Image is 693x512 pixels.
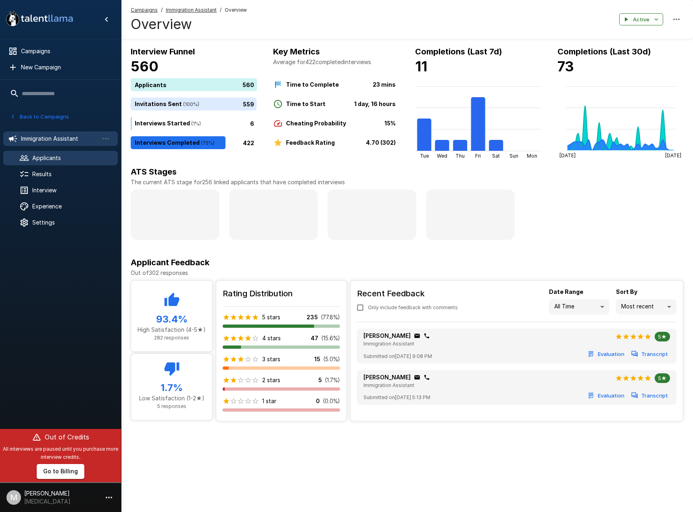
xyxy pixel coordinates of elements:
b: Sort By [616,288,637,295]
p: Average for 422 completed interviews [273,58,399,66]
p: ( 15.6 %) [321,334,340,342]
p: 5 stars [262,313,280,321]
h6: Rating Distribution [223,287,340,300]
h5: 1.7 % [138,381,206,394]
button: Evaluation [586,348,626,360]
b: 560 [131,58,159,75]
button: Transcript [630,348,670,360]
span: Overview [225,6,247,14]
p: 47 [311,334,318,342]
h4: Overview [131,16,247,33]
span: Submitted on [DATE] 5:13 PM [363,393,430,402]
b: Cheating Probability [286,120,346,127]
b: 1 day, 16 hours [354,100,396,107]
b: 11 [415,58,427,75]
div: Click to copy [414,333,420,339]
tspan: Fri [475,153,481,159]
b: 73 [557,58,574,75]
span: 5★ [655,333,670,340]
span: / [161,6,163,14]
h5: 93.4 % [138,313,206,326]
tspan: [DATE] [665,152,681,158]
b: Completions (Last 30d) [557,47,651,56]
b: Key Metrics [273,47,320,56]
div: Click to copy [414,374,420,381]
div: Click to copy [424,333,430,339]
b: Time to Start [286,100,326,107]
p: ( 5.0 %) [324,355,340,363]
tspan: Mon [527,153,537,159]
p: Out of 302 responses [131,269,683,277]
p: [PERSON_NAME] [363,373,411,381]
p: 4 stars [262,334,281,342]
div: Most recent [616,299,676,314]
span: Only include feedback with comments [368,304,458,312]
p: 15 [314,355,320,363]
span: 5 responses [157,403,186,409]
p: 5 [318,376,322,384]
tspan: [DATE] [559,152,575,158]
tspan: Tue [420,153,429,159]
button: Transcript [630,389,670,402]
p: The current ATS stage for 256 linked applicants that have completed interviews [131,178,683,186]
u: Immigration Assistant [166,7,217,13]
p: 6 [250,119,254,127]
p: 235 [307,313,318,321]
b: Interview Funnel [131,47,195,56]
p: Low Satisfaction (1-2★) [138,394,206,402]
div: Click to copy [424,374,430,381]
p: 3 stars [262,355,280,363]
b: Time to Complete [286,81,339,88]
p: 422 [243,138,254,147]
b: 23 mins [373,81,396,88]
p: 560 [242,80,254,89]
b: Applicant Feedback [131,258,209,267]
b: 4.70 (302) [366,139,396,146]
p: ( 77.8 %) [321,313,340,321]
button: Active [619,13,663,26]
b: Date Range [549,288,583,295]
b: ATS Stages [131,167,177,177]
p: 0 [316,397,320,405]
p: ( 0.0 %) [323,397,340,405]
p: ( 1.7 %) [325,376,340,384]
span: / [220,6,221,14]
b: 15% [384,120,396,127]
b: Completions (Last 7d) [415,47,502,56]
p: High Satisfaction (4-5★) [138,326,206,334]
h6: Recent Feedback [357,287,464,300]
tspan: Sun [509,153,518,159]
tspan: Thu [455,153,465,159]
tspan: Wed [437,153,447,159]
p: [PERSON_NAME] [363,332,411,340]
span: Submitted on [DATE] 9:08 PM [363,352,432,360]
p: 1 star [262,397,276,405]
span: Immigration Assistant [363,341,414,347]
b: Feedback Rating [286,139,335,146]
button: Evaluation [586,389,626,402]
div: All Time [549,299,610,314]
span: 282 responses [154,335,189,341]
span: Immigration Assistant [363,382,414,388]
span: 5★ [655,375,670,381]
p: 2 stars [262,376,280,384]
p: 559 [243,100,254,108]
u: Campaigns [131,7,158,13]
tspan: Sat [492,153,500,159]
